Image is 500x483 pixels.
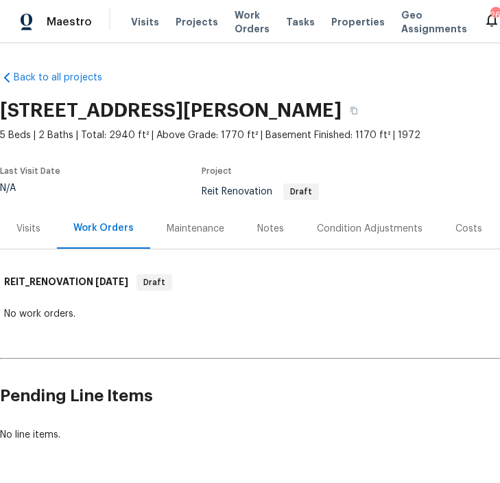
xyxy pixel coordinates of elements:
[95,277,128,287] span: [DATE]
[138,276,171,289] span: Draft
[4,274,128,291] h6: REIT_RENOVATION
[317,222,422,236] div: Condition Adjustments
[455,222,482,236] div: Costs
[167,222,224,236] div: Maintenance
[16,222,40,236] div: Visits
[286,17,315,27] span: Tasks
[342,98,366,123] button: Copy Address
[490,8,500,22] div: 268
[202,187,319,196] span: Reit Renovation
[257,222,284,236] div: Notes
[331,15,385,29] span: Properties
[401,8,467,36] span: Geo Assignments
[176,15,218,29] span: Projects
[285,188,318,196] span: Draft
[202,167,232,175] span: Project
[131,15,159,29] span: Visits
[73,221,134,235] div: Work Orders
[235,8,270,36] span: Work Orders
[47,15,92,29] span: Maestro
